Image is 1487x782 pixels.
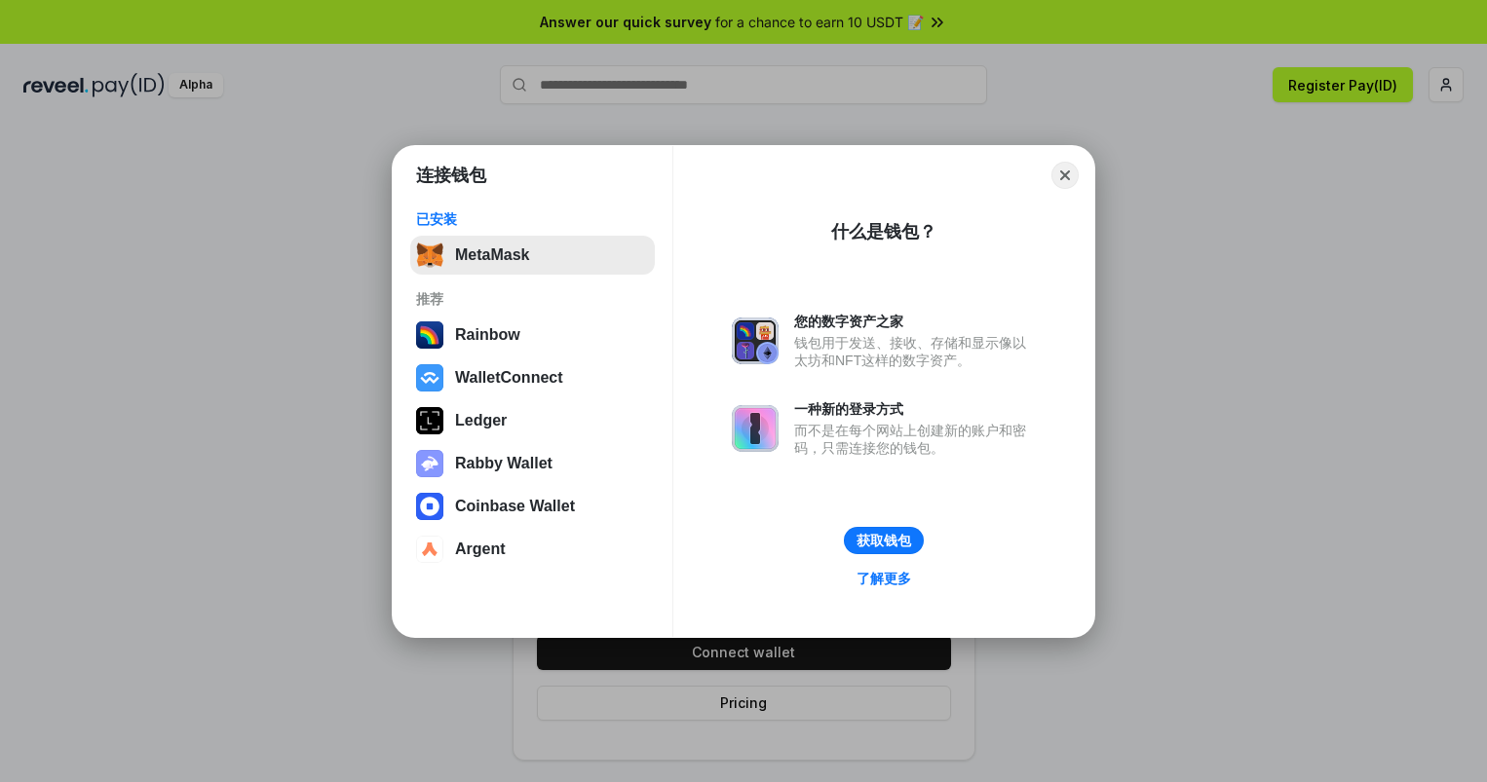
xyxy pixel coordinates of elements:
button: 获取钱包 [844,527,924,554]
button: Rainbow [410,316,655,354]
div: 您的数字资产之家 [794,313,1036,330]
div: 什么是钱包？ [831,220,936,243]
div: Ledger [455,412,507,429]
button: Coinbase Wallet [410,487,655,526]
a: 了解更多 [845,566,923,591]
button: Rabby Wallet [410,444,655,483]
img: svg+xml,%3Csvg%20width%3D%2228%22%20height%3D%2228%22%20viewBox%3D%220%200%2028%2028%22%20fill%3D... [416,536,443,563]
img: svg+xml,%3Csvg%20xmlns%3D%22http%3A%2F%2Fwww.w3.org%2F2000%2Fsvg%22%20width%3D%2228%22%20height%3... [416,407,443,434]
div: 获取钱包 [857,532,911,549]
img: svg+xml,%3Csvg%20xmlns%3D%22http%3A%2F%2Fwww.w3.org%2F2000%2Fsvg%22%20fill%3D%22none%22%20viewBox... [732,405,779,452]
img: svg+xml,%3Csvg%20xmlns%3D%22http%3A%2F%2Fwww.w3.org%2F2000%2Fsvg%22%20fill%3D%22none%22%20viewBox... [416,450,443,477]
div: MetaMask [455,246,529,264]
img: svg+xml,%3Csvg%20fill%3D%22none%22%20height%3D%2233%22%20viewBox%3D%220%200%2035%2033%22%20width%... [416,242,443,269]
button: Argent [410,530,655,569]
img: svg+xml,%3Csvg%20width%3D%2228%22%20height%3D%2228%22%20viewBox%3D%220%200%2028%2028%22%20fill%3D... [416,493,443,520]
button: Close [1051,162,1079,189]
div: 钱包用于发送、接收、存储和显示像以太坊和NFT这样的数字资产。 [794,334,1036,369]
button: MetaMask [410,236,655,275]
img: svg+xml,%3Csvg%20xmlns%3D%22http%3A%2F%2Fwww.w3.org%2F2000%2Fsvg%22%20fill%3D%22none%22%20viewBox... [732,317,779,364]
img: svg+xml,%3Csvg%20width%3D%2228%22%20height%3D%2228%22%20viewBox%3D%220%200%2028%2028%22%20fill%3D... [416,364,443,391]
div: 已安装 [416,210,649,228]
img: svg+xml,%3Csvg%20width%3D%22120%22%20height%3D%22120%22%20viewBox%3D%220%200%20120%20120%22%20fil... [416,321,443,349]
div: Rainbow [455,326,520,344]
div: Argent [455,540,506,558]
div: 而不是在每个网站上创建新的账户和密码，只需连接您的钱包。 [794,422,1036,457]
div: 一种新的登录方式 [794,400,1036,418]
div: 推荐 [416,290,649,308]
button: WalletConnect [410,358,655,397]
div: Rabby Wallet [455,455,553,472]
div: WalletConnect [455,369,563,387]
div: Coinbase Wallet [455,498,575,515]
div: 了解更多 [857,570,911,587]
h1: 连接钱包 [416,164,486,187]
button: Ledger [410,401,655,440]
